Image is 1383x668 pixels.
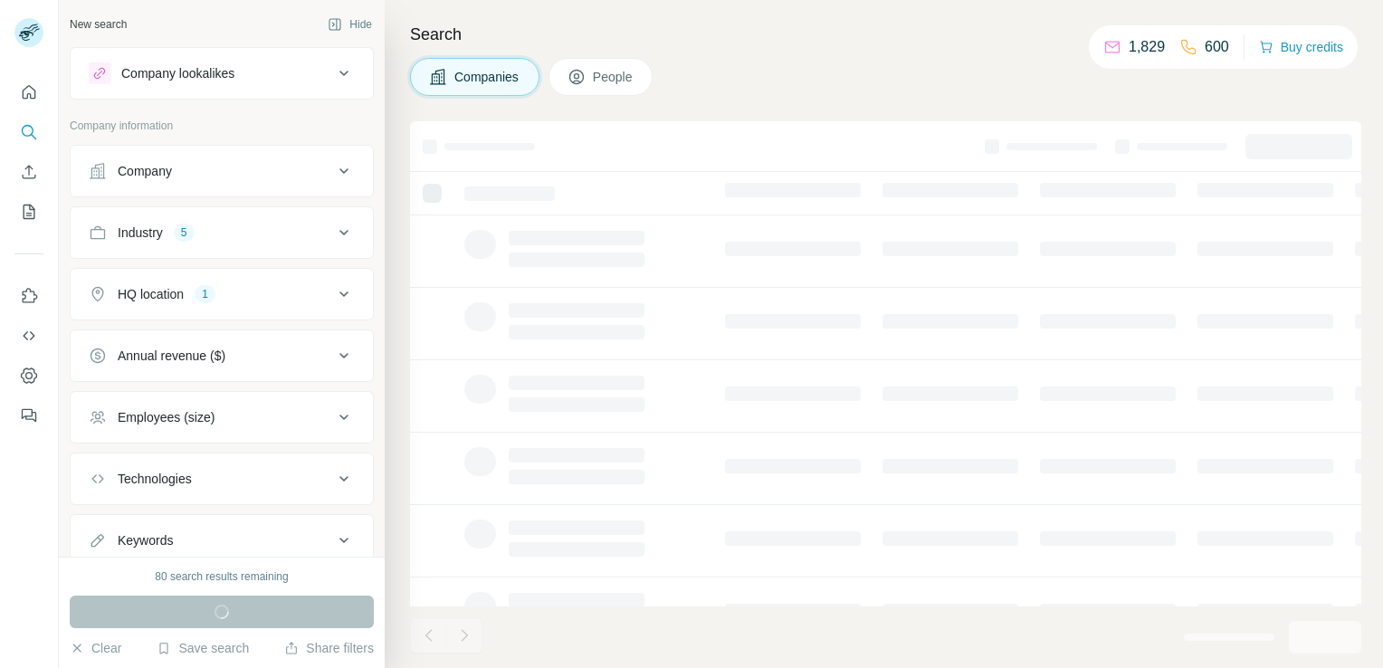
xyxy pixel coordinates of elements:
div: Company [118,162,172,180]
button: Save search [157,639,249,657]
button: Clear [70,639,121,657]
h4: Search [410,22,1361,47]
p: Company information [70,118,374,134]
button: Use Surfe on LinkedIn [14,280,43,312]
button: Industry5 [71,211,373,254]
button: Company lookalikes [71,52,373,95]
button: Technologies [71,457,373,501]
button: Use Surfe API [14,320,43,352]
div: Keywords [118,531,173,549]
div: Employees (size) [118,408,215,426]
button: Buy credits [1259,34,1343,60]
p: 1,829 [1129,36,1165,58]
div: Technologies [118,470,192,488]
span: Companies [454,68,520,86]
div: New search [70,16,127,33]
button: Enrich CSV [14,156,43,188]
button: Quick start [14,76,43,109]
p: 600 [1205,36,1229,58]
div: 80 search results remaining [155,568,288,585]
button: HQ location1 [71,272,373,316]
button: Search [14,116,43,148]
button: Dashboard [14,359,43,392]
button: Hide [315,11,385,38]
button: Keywords [71,519,373,562]
div: 1 [195,286,215,302]
button: My lists [14,196,43,228]
button: Annual revenue ($) [71,334,373,377]
div: Industry [118,224,163,242]
div: Company lookalikes [121,64,234,82]
button: Employees (size) [71,396,373,439]
div: HQ location [118,285,184,303]
div: 5 [174,224,195,241]
button: Company [71,149,373,193]
span: People [593,68,634,86]
button: Feedback [14,399,43,432]
button: Share filters [284,639,374,657]
div: Annual revenue ($) [118,347,225,365]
